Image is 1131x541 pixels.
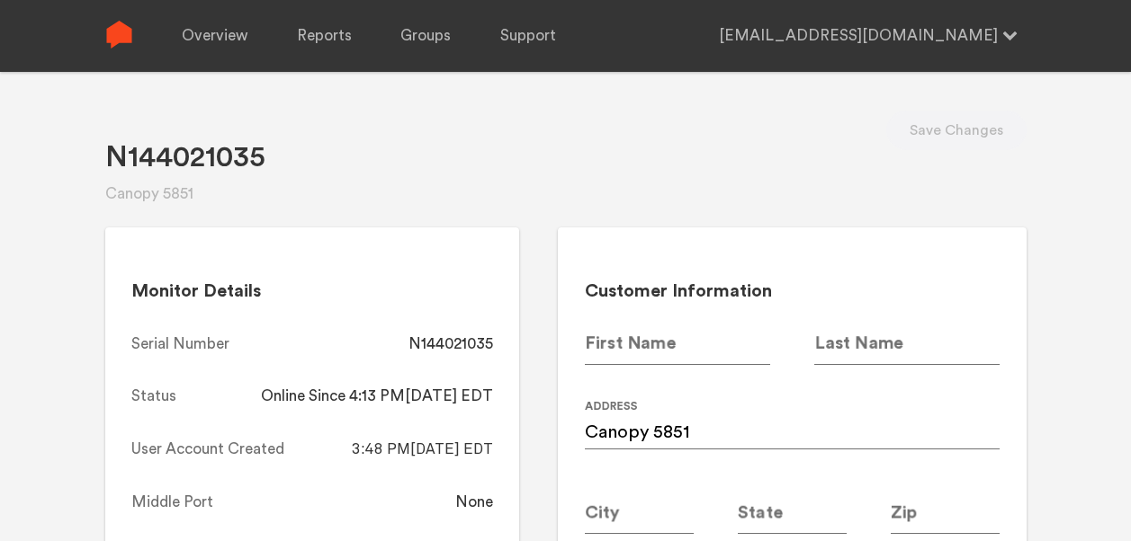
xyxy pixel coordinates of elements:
button: Save Changes [886,111,1027,150]
div: N144021035 [408,333,493,355]
div: User Account Created [131,439,284,460]
h1: N144021035 [105,139,265,176]
div: Online Since 4:13 PM[DATE] EDT [261,386,493,407]
div: Serial Number [131,333,229,355]
h2: Customer Information [585,280,1000,303]
div: Canopy 5851 [105,183,265,205]
div: Middle Port [131,492,213,513]
span: 3:48 PM[DATE] EDT [352,439,493,457]
div: None [455,492,493,513]
img: Sense Logo [105,21,133,49]
h2: Monitor Details [131,280,492,303]
div: Status [131,386,176,407]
